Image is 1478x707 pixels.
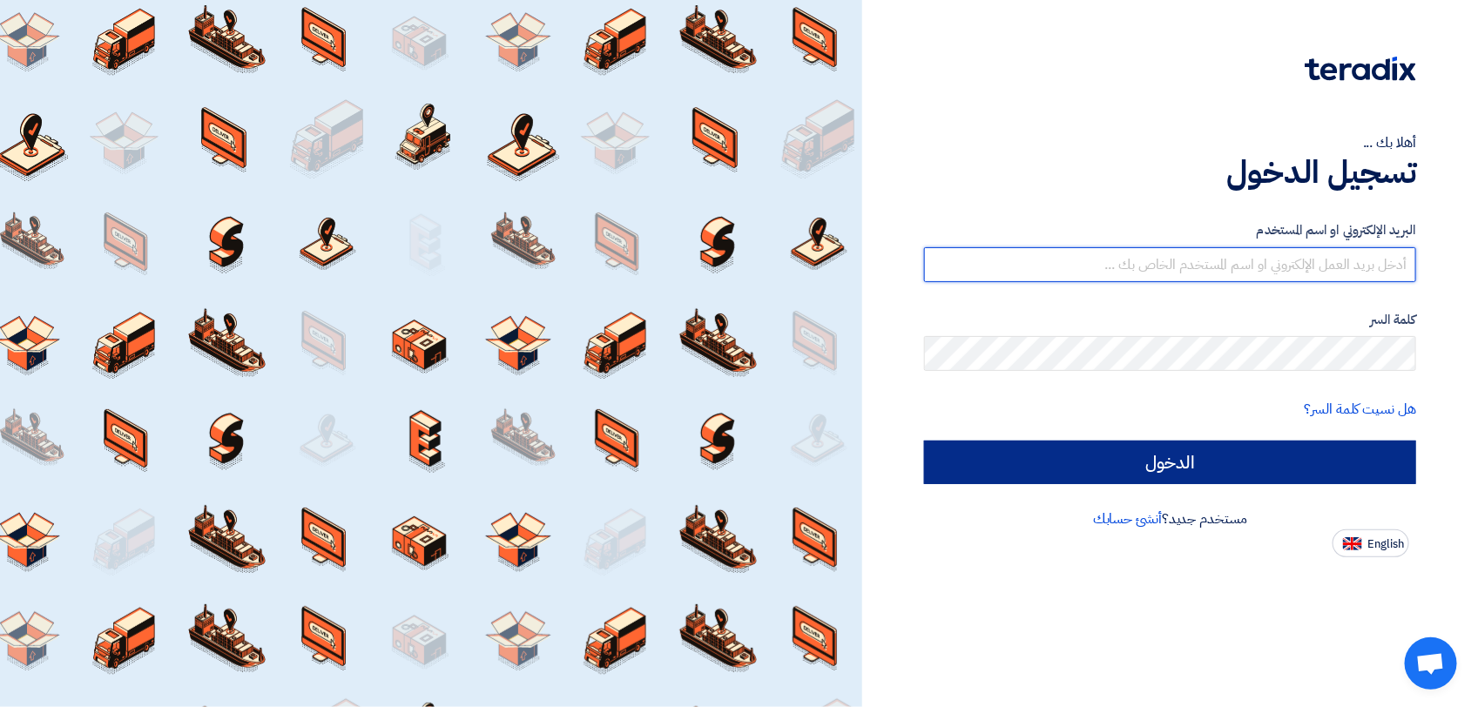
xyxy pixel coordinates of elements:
[1405,637,1457,690] div: Open chat
[1333,529,1409,557] button: English
[1343,537,1362,550] img: en-US.png
[924,132,1416,153] div: أهلا بك ...
[1367,538,1404,550] span: English
[1305,57,1416,81] img: Teradix logo
[924,247,1416,282] input: أدخل بريد العمل الإلكتروني او اسم المستخدم الخاص بك ...
[1093,508,1162,529] a: أنشئ حسابك
[924,153,1416,192] h1: تسجيل الدخول
[924,310,1416,330] label: كلمة السر
[924,220,1416,240] label: البريد الإلكتروني او اسم المستخدم
[1305,399,1416,420] a: هل نسيت كلمة السر؟
[924,441,1416,484] input: الدخول
[924,508,1416,529] div: مستخدم جديد؟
